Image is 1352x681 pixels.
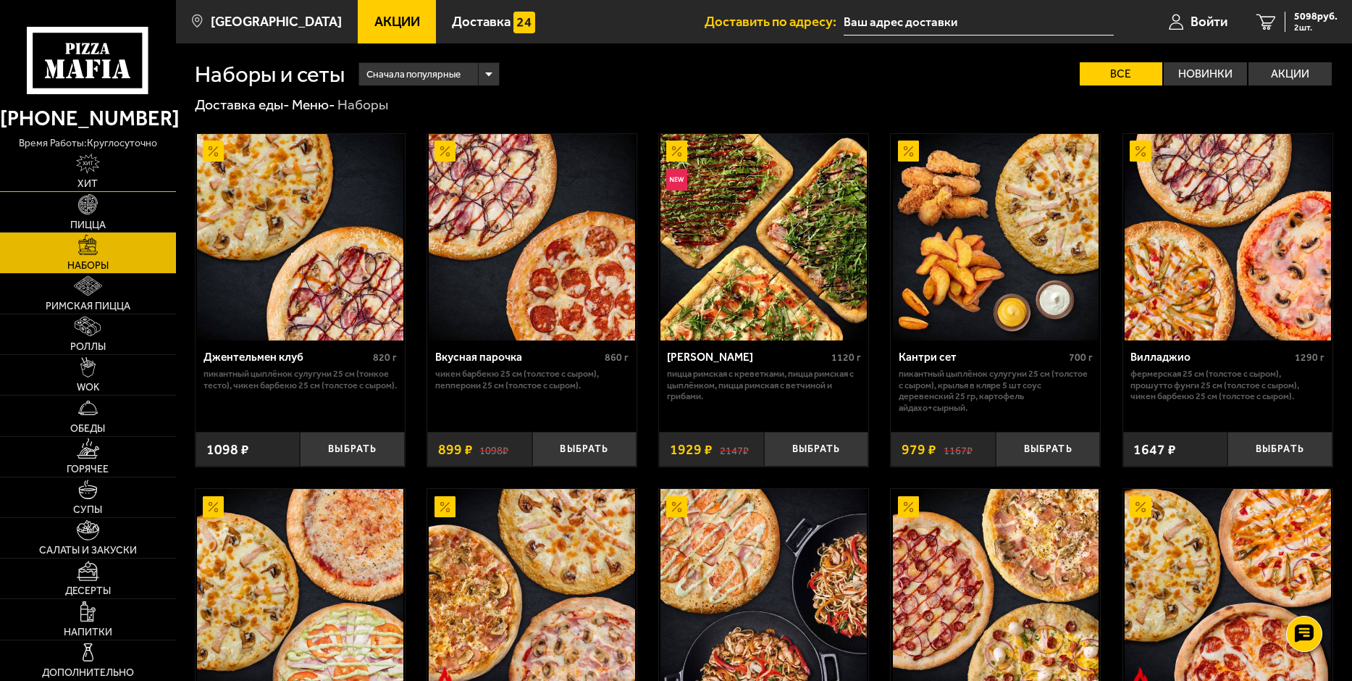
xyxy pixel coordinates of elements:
[1123,134,1332,340] a: АкционныйВилладжио
[1191,15,1227,29] span: Войти
[1130,351,1291,364] div: Вилладжио
[195,96,290,113] a: Доставка еды-
[39,546,137,556] span: Салаты и закуски
[300,432,405,467] button: Выбрать
[902,443,936,456] span: 979 ₽
[197,134,403,340] img: Джентельмен клуб
[898,496,919,517] img: Акционный
[659,134,868,340] a: АкционныйНовинкаМама Миа
[1164,62,1247,85] label: Новинки
[196,134,405,340] a: АкционныйДжентельмен клуб
[844,9,1114,35] input: Ваш адрес доставки
[666,141,687,162] img: Акционный
[944,443,973,456] s: 1167 ₽
[452,15,511,29] span: Доставка
[705,15,844,29] span: Доставить по адресу:
[1130,141,1151,162] img: Акционный
[660,134,867,340] img: Мама Миа
[1069,351,1093,364] span: 700 г
[438,443,473,456] span: 899 ₽
[479,443,508,456] s: 1098 ₽
[831,351,861,364] span: 1120 г
[605,351,629,364] span: 860 г
[67,261,109,271] span: Наборы
[891,134,1100,340] a: АкционныйКантри сет
[893,134,1099,340] img: Кантри сет
[206,443,249,456] span: 1098 ₽
[70,424,105,434] span: Обеды
[1080,62,1163,85] label: Все
[77,179,98,189] span: Хит
[77,383,99,393] span: WOK
[666,169,687,190] img: Новинка
[1294,12,1338,22] span: 5098 руб.
[203,141,224,162] img: Акционный
[532,432,637,467] button: Выбрать
[46,301,130,312] span: Римская пицца
[435,368,629,390] p: Чикен Барбекю 25 см (толстое с сыром), Пепперони 25 см (толстое с сыром).
[429,134,635,340] img: Вкусная парочка
[434,141,455,162] img: Акционный
[42,668,134,678] span: Дополнительно
[64,627,112,638] span: Напитки
[720,443,749,456] s: 2147 ₽
[667,351,828,364] div: [PERSON_NAME]
[1248,62,1332,85] label: Акции
[366,61,461,88] span: Сначала популярные
[203,351,370,364] div: Джентельмен клуб
[70,220,106,230] span: Пицца
[203,496,224,517] img: Акционный
[1295,351,1324,364] span: 1290 г
[513,12,534,33] img: 15daf4d41897b9f0e9f617042186c801.svg
[65,586,111,596] span: Десерты
[898,141,919,162] img: Акционный
[427,134,637,340] a: АкционныйВкусная парочка
[996,432,1101,467] button: Выбрать
[195,63,345,85] h1: Наборы и сеты
[666,496,687,517] img: Акционный
[1227,432,1332,467] button: Выбрать
[670,443,713,456] span: 1929 ₽
[899,351,1065,364] div: Кантри сет
[1130,368,1324,402] p: Фермерская 25 см (толстое с сыром), Прошутто Фунги 25 см (толстое с сыром), Чикен Барбекю 25 см (...
[211,15,342,29] span: [GEOGRAPHIC_DATA]
[292,96,335,113] a: Меню-
[667,368,861,402] p: Пицца Римская с креветками, Пицца Римская с цыплёнком, Пицца Римская с ветчиной и грибами.
[70,342,106,352] span: Роллы
[1130,496,1151,517] img: Акционный
[374,15,420,29] span: Акции
[73,505,102,515] span: Супы
[67,464,109,475] span: Горячее
[1294,23,1338,32] span: 2 шт.
[435,351,602,364] div: Вкусная парочка
[1125,134,1331,340] img: Вилладжио
[764,432,869,467] button: Выбрать
[373,351,397,364] span: 820 г
[203,368,398,390] p: Пикантный цыплёнок сулугуни 25 см (тонкое тесто), Чикен Барбекю 25 см (толстое с сыром).
[1133,443,1176,456] span: 1647 ₽
[899,368,1093,413] p: Пикантный цыплёнок сулугуни 25 см (толстое с сыром), крылья в кляре 5 шт соус деревенский 25 гр, ...
[337,96,388,114] div: Наборы
[434,496,455,517] img: Акционный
